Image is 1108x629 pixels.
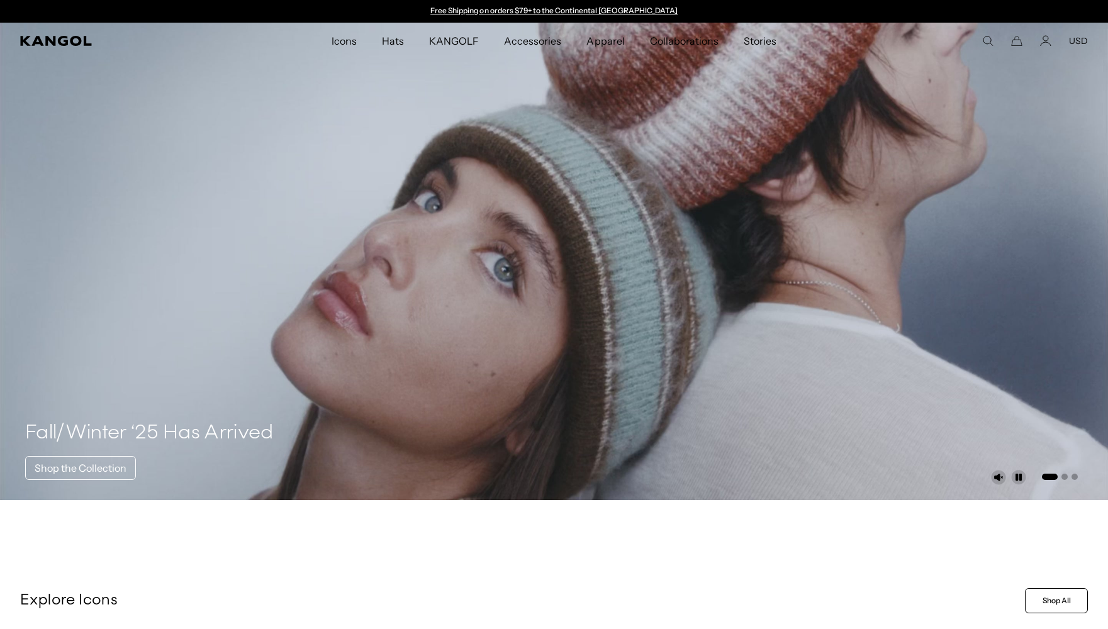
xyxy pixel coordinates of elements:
a: Accessories [491,23,574,59]
span: Hats [382,23,404,59]
a: KANGOLF [417,23,491,59]
a: Hats [369,23,417,59]
button: Cart [1011,35,1022,47]
a: Account [1040,35,1051,47]
a: Apparel [574,23,637,59]
button: Go to slide 3 [1072,474,1078,480]
span: Accessories [504,23,561,59]
h4: Fall/Winter ‘25 Has Arrived [25,421,274,446]
a: Icons [319,23,369,59]
span: Icons [332,23,357,59]
slideshow-component: Announcement bar [425,6,684,16]
span: Stories [744,23,776,59]
button: USD [1069,35,1088,47]
button: Pause [1011,470,1026,485]
ul: Select a slide to show [1041,471,1078,481]
a: Shop the Collection [25,456,136,480]
div: Announcement [425,6,684,16]
a: Stories [731,23,789,59]
a: Kangol [20,36,219,46]
span: Apparel [586,23,624,59]
span: KANGOLF [429,23,479,59]
a: Shop All [1025,588,1088,613]
span: Collaborations [650,23,719,59]
button: Go to slide 1 [1042,474,1058,480]
summary: Search here [982,35,993,47]
a: Free Shipping on orders $79+ to the Continental [GEOGRAPHIC_DATA] [430,6,678,15]
a: Collaborations [637,23,731,59]
div: 1 of 2 [425,6,684,16]
p: Explore Icons [20,591,1020,610]
button: Unmute [991,470,1006,485]
button: Go to slide 2 [1061,474,1068,480]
